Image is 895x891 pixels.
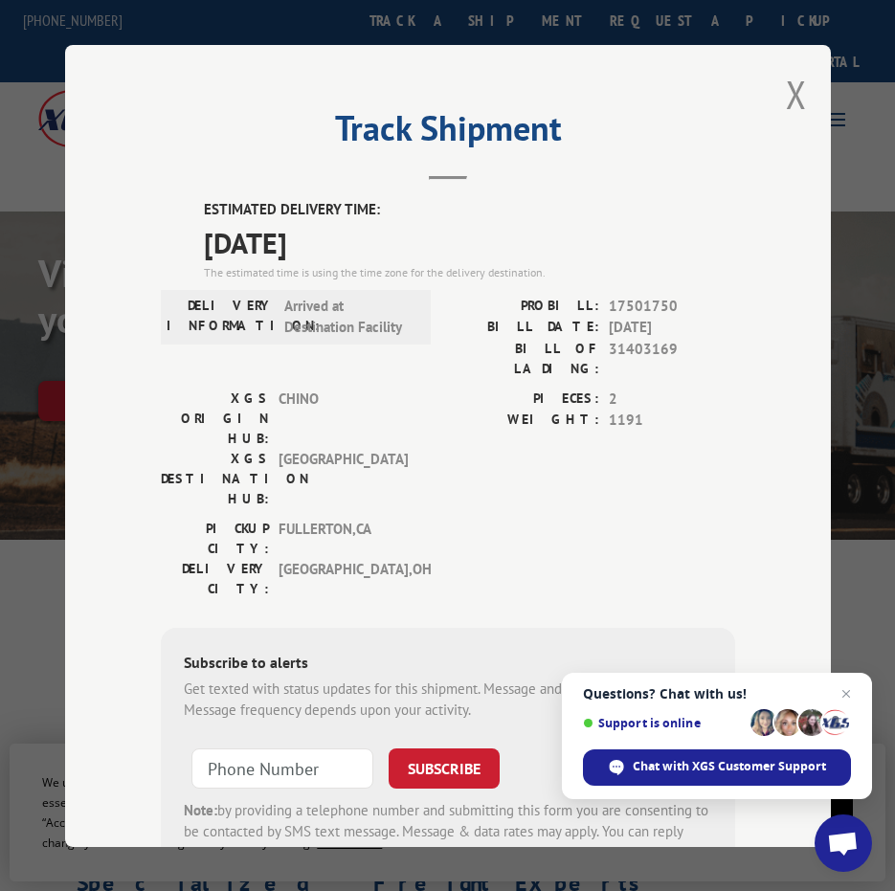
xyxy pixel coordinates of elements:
[279,558,408,598] span: [GEOGRAPHIC_DATA] , OH
[167,295,275,338] label: DELIVERY INFORMATION:
[609,317,735,339] span: [DATE]
[448,388,599,410] label: PIECES:
[161,518,269,558] label: PICKUP CITY:
[448,317,599,339] label: BILL DATE:
[389,747,500,788] button: SUBSCRIBE
[184,800,217,818] strong: Note:
[448,338,599,378] label: BILL OF LADING:
[815,814,872,872] a: Open chat
[204,263,735,280] div: The estimated time is using the time zone for the delivery destination.
[583,749,851,786] span: Chat with XGS Customer Support
[279,388,408,448] span: CHINO
[184,799,712,864] div: by providing a telephone number and submitting this form you are consenting to be contacted by SM...
[609,388,735,410] span: 2
[204,199,735,221] label: ESTIMATED DELIVERY TIME:
[609,295,735,317] span: 17501750
[633,758,826,775] span: Chat with XGS Customer Support
[184,650,712,678] div: Subscribe to alerts
[583,716,744,730] span: Support is online
[184,678,712,721] div: Get texted with status updates for this shipment. Message and data rates may apply. Message frequ...
[448,410,599,432] label: WEIGHT:
[279,518,408,558] span: FULLERTON , CA
[161,388,269,448] label: XGS ORIGIN HUB:
[279,448,408,508] span: [GEOGRAPHIC_DATA]
[609,338,735,378] span: 31403169
[786,69,807,120] button: Close modal
[583,686,851,702] span: Questions? Chat with us!
[161,558,269,598] label: DELIVERY CITY:
[161,115,735,151] h2: Track Shipment
[448,295,599,317] label: PROBILL:
[609,410,735,432] span: 1191
[191,747,373,788] input: Phone Number
[204,220,735,263] span: [DATE]
[161,448,269,508] label: XGS DESTINATION HUB:
[284,295,414,338] span: Arrived at Destination Facility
